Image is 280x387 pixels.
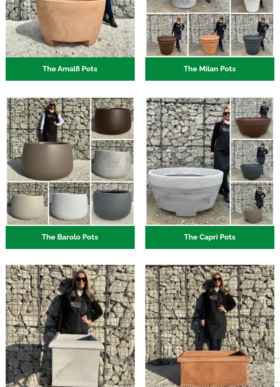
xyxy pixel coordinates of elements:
[6,57,135,81] h2: The Amalfi Pots
[145,226,274,249] h2: The Capri Pots
[145,57,274,81] h2: The Milan Pots
[6,97,135,226] img: The Barolo Pots
[6,226,135,249] h2: The Barolo Pots
[6,97,135,249] a: Visit product category The Barolo Pots
[145,97,274,226] img: The Capri Pots
[145,97,274,249] a: Visit product category The Capri Pots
